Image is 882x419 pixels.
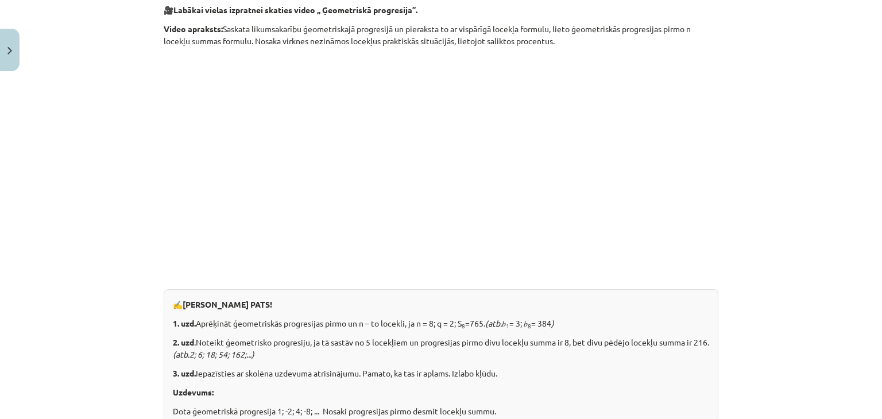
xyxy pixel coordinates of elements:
b: 1. uzd. [173,318,196,328]
b: 2. uzd [173,337,194,347]
p: 🎥 [164,4,718,16]
p: .Noteikt ģeometrisko progresiju, ja tā sastāv no 5 locekļiem un progresijas pirmo divu locekļu su... [173,336,709,360]
sub: 1 [506,321,509,330]
b: Video apraksts: [164,24,223,34]
sub: 8 [528,321,531,330]
p: ✍️ [173,298,709,311]
img: icon-close-lesson-0947bae3869378f0d4975bcd49f059093ad1ed9edebbc8119c70593378902aed.svg [7,47,12,55]
b: Uzdevums: [173,387,214,397]
b: [PERSON_NAME] PATS! [183,299,272,309]
p: Saskata likumsakarību ģeometriskajā progresijā un pieraksta to ar vispārīgā locekļa formulu, liet... [164,23,718,47]
p: Aprēķināt ģeometriskās progresijas pirmo un n – to locekli, ja n = 8; q = 2; S =765. 𝑏 = 3; 𝑏 = 384 [173,317,709,329]
p: Dota ģeometriskā progresija 1; -2; 4; -8; ... Nosaki progresijas pirmo desmit locekļu summu. [173,405,709,417]
p: Iepazīsties ar skolēna uzdevuma atrisinājumu. Pamato, ka tas ir aplams. Izlabo kļūdu. [173,367,709,379]
sub: 8 [462,321,465,330]
i: (atb. [485,318,502,328]
i: (atb.2; 6; 18; 54; 162;...) [173,349,254,359]
b: 3. uzd. [173,368,196,378]
b: Labākai vielas izpratnei skaties video „ Ģeometriskā progresija”. [173,5,417,15]
i: ) [551,318,554,328]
